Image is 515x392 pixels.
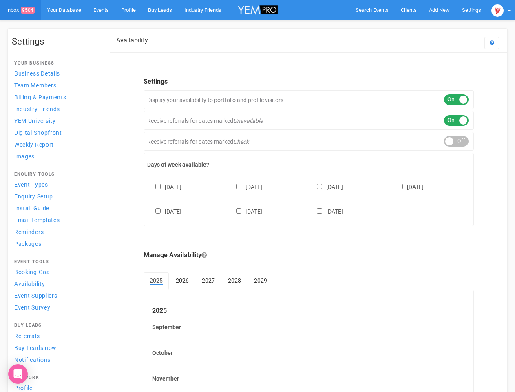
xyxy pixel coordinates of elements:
[14,281,45,287] span: Availability
[8,364,28,384] div: Open Intercom Messenger
[152,349,465,357] label: October
[144,77,474,87] legend: Settings
[14,94,66,100] span: Billing & Payments
[429,7,450,13] span: Add New
[12,68,102,79] a: Business Details
[228,207,262,216] label: [DATE]
[356,7,389,13] span: Search Events
[14,304,50,311] span: Event Survey
[233,118,263,124] em: Unavailable
[317,184,322,189] input: [DATE]
[12,330,102,341] a: Referrals
[14,356,51,363] span: Notifications
[14,82,56,89] span: Team Members
[12,278,102,289] a: Availability
[14,193,53,200] span: Enquiry Setup
[14,217,60,223] span: Email Templates
[155,208,161,214] input: [DATE]
[144,272,169,290] a: 2025
[196,272,221,289] a: 2027
[155,184,161,189] input: [DATE]
[233,138,249,145] em: Check
[12,151,102,162] a: Images
[222,272,247,289] a: 2028
[147,160,470,169] label: Days of week available?
[12,354,102,365] a: Notifications
[12,238,102,249] a: Packages
[12,290,102,301] a: Event Suppliers
[147,182,181,191] label: [DATE]
[12,214,102,225] a: Email Templates
[14,70,60,77] span: Business Details
[12,191,102,202] a: Enquiry Setup
[14,141,54,148] span: Weekly Report
[144,132,474,151] div: Receive referrals for dates marked
[12,226,102,237] a: Reminders
[12,115,102,126] a: YEM University
[14,323,99,328] h4: Buy Leads
[14,292,57,299] span: Event Suppliers
[14,259,99,264] h4: Event Tools
[401,7,417,13] span: Clients
[152,306,465,316] legend: 2025
[228,182,262,191] label: [DATE]
[152,323,465,331] label: September
[317,208,322,214] input: [DATE]
[14,229,44,235] span: Reminders
[147,207,181,216] label: [DATE]
[236,184,241,189] input: [DATE]
[14,172,99,177] h4: Enquiry Tools
[398,184,403,189] input: [DATE]
[12,37,102,47] h1: Settings
[14,205,49,212] span: Install Guide
[170,272,195,289] a: 2026
[12,203,102,214] a: Install Guide
[12,342,102,353] a: Buy Leads now
[116,37,148,44] h2: Availability
[491,4,504,17] img: open-uri20250107-2-1pbi2ie
[12,103,102,114] a: Industry Friends
[12,266,102,277] a: Booking Goal
[14,118,56,124] span: YEM University
[12,80,102,91] a: Team Members
[14,269,51,275] span: Booking Goal
[12,139,102,150] a: Weekly Report
[12,179,102,190] a: Event Types
[152,374,465,383] label: November
[144,90,474,109] div: Display your availability to portfolio and profile visitors
[248,272,273,289] a: 2029
[14,61,99,66] h4: Your Business
[12,127,102,138] a: Digital Shopfront
[309,207,343,216] label: [DATE]
[14,129,62,136] span: Digital Shopfront
[21,7,35,14] span: 9504
[309,182,343,191] label: [DATE]
[144,251,474,260] legend: Manage Availability
[14,241,42,247] span: Packages
[14,181,48,188] span: Event Types
[14,375,99,380] h4: Network
[389,182,424,191] label: [DATE]
[12,302,102,313] a: Event Survey
[14,153,35,160] span: Images
[144,111,474,130] div: Receive referrals for dates marked
[236,208,241,214] input: [DATE]
[12,91,102,102] a: Billing & Payments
